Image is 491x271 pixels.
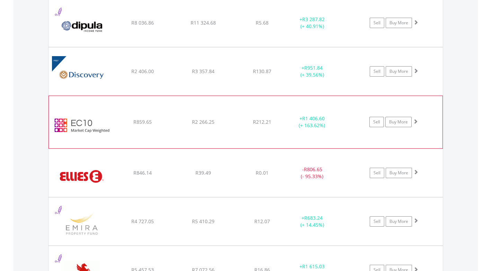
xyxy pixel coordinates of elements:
[133,119,152,125] span: R859.65
[256,169,269,176] span: R0.01
[370,18,384,28] a: Sell
[302,115,325,122] span: R1 406.60
[131,19,154,26] span: R8 036.86
[256,19,269,26] span: R5.68
[302,16,325,23] span: R3 287.82
[52,56,112,94] img: EQU.ZA.DSBP.png
[286,215,339,228] div: + (+ 14.45%)
[370,168,384,178] a: Sell
[386,168,412,178] a: Buy More
[192,68,214,75] span: R3 357.84
[195,169,211,176] span: R39.49
[253,68,271,75] span: R130.87
[385,117,412,127] a: Buy More
[192,218,214,225] span: R5 410.29
[286,166,339,180] div: - (- 95.33%)
[191,19,216,26] span: R11 324.68
[131,68,154,75] span: R2 406.00
[304,64,323,71] span: R951.84
[52,105,112,146] img: EC10.EC.EC10.png
[131,218,154,225] span: R4 727.05
[386,216,412,227] a: Buy More
[52,8,112,45] img: EQU.ZA.DIB.png
[370,216,384,227] a: Sell
[192,119,214,125] span: R2 266.25
[286,115,338,129] div: + (+ 163.62%)
[304,166,322,173] span: R806.65
[386,66,412,77] a: Buy More
[133,169,152,176] span: R846.14
[304,215,323,221] span: R683.24
[369,117,384,127] a: Sell
[52,158,112,195] img: EQU.ZA.ELI.png
[254,218,270,225] span: R12.07
[386,18,412,28] a: Buy More
[286,16,339,30] div: + (+ 40.91%)
[52,206,112,244] img: EQU.ZA.EMI.png
[253,119,271,125] span: R212.21
[302,263,325,270] span: R1 615.03
[370,66,384,77] a: Sell
[286,64,339,78] div: + (+ 39.56%)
